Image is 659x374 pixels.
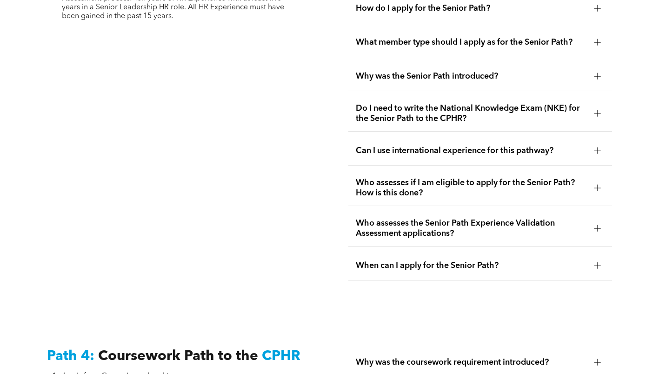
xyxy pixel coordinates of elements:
span: How do I apply for the Senior Path? [356,3,587,13]
span: When can I apply for the Senior Path? [356,260,587,271]
span: Who assesses the Senior Path Experience Validation Assessment applications? [356,218,587,239]
span: Why was the coursework requirement introduced? [356,357,587,367]
span: CPHR [262,349,300,363]
span: Path 4: [47,349,94,363]
span: Who assesses if I am eligible to apply for the Senior Path? How is this done? [356,178,587,198]
span: Do I need to write the National Knowledge Exam (NKE) for the Senior Path to the CPHR? [356,103,587,124]
span: Can I use international experience for this pathway? [356,146,587,156]
span: Coursework Path to the [98,349,258,363]
span: What member type should I apply as for the Senior Path? [356,37,587,47]
span: Why was the Senior Path introduced? [356,71,587,81]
